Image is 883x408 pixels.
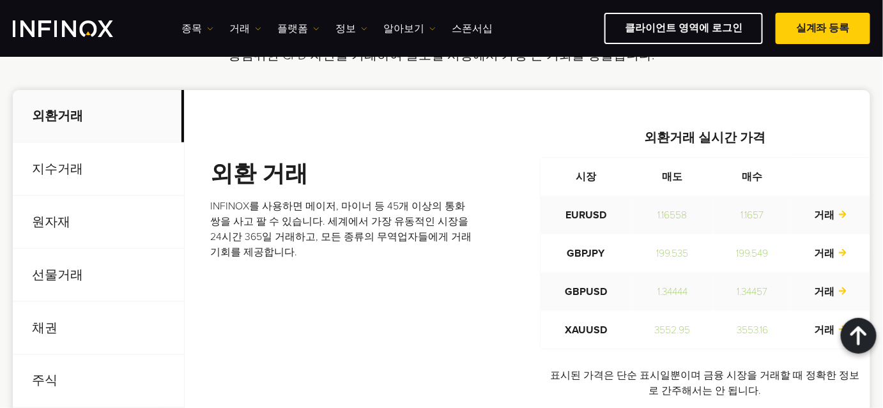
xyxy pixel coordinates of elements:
[714,234,791,273] td: 199.549
[541,196,632,234] td: EURUSD
[210,199,474,260] p: INFINOX를 사용하면 메이저, 마이너 등 45개 이상의 통화 쌍을 사고 팔 수 있습니다. 세계에서 가장 유동적인 시장을 24시간 365일 거래하고, 모든 종류의 무역업자들...
[631,234,714,273] td: 199.535
[277,21,319,36] a: 플랫폼
[714,311,791,349] td: 3553.16
[714,158,791,196] th: 매수
[541,273,632,311] td: GBPUSD
[541,158,632,196] th: 시장
[13,20,143,37] a: INFINOX Logo
[541,368,870,399] p: 표시된 가격은 단순 표시일뿐이며 금융 시장을 거래할 때 정확한 정보로 간주해서는 안 됩니다.
[631,311,714,349] td: 3552.95
[335,21,367,36] a: 정보
[13,196,184,249] p: 원자재
[13,355,184,408] p: 주식
[714,196,791,234] td: 1.1657
[776,13,870,44] a: 실계좌 등록
[541,311,632,349] td: XAUUSD
[181,21,213,36] a: 종목
[13,90,184,143] p: 외환거래
[714,273,791,311] td: 1.34457
[541,234,632,273] td: GBPJPY
[13,143,184,196] p: 지수거래
[631,273,714,311] td: 1.34444
[604,13,763,44] a: 클라이언트 영역에 로그인
[814,324,847,336] a: 거래
[13,249,184,302] p: 선물거래
[814,209,847,222] a: 거래
[452,21,493,36] a: 스폰서십
[814,247,847,260] a: 거래
[631,158,714,196] th: 매도
[210,160,308,188] strong: 외환 거래
[383,21,436,36] a: 알아보기
[229,21,261,36] a: 거래
[645,130,766,146] strong: 외환거래 실시간 가격
[814,285,847,298] a: 거래
[13,302,184,355] p: 채권
[631,196,714,234] td: 1.16558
